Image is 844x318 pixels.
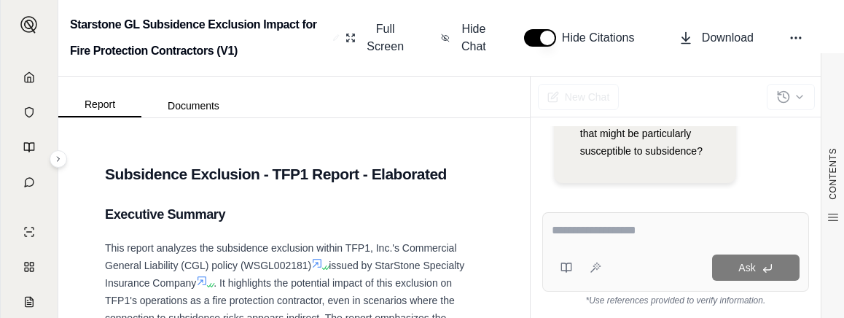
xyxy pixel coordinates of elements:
span: Full Screen [364,20,406,55]
button: Download [673,23,759,53]
span: Download [702,29,754,47]
a: Claim Coverage [4,286,55,318]
a: Policy Comparisons [4,251,55,283]
h2: Subsidence Exclusion - TFP1 Report - Elaborated [105,159,483,190]
a: Prompt Library [4,131,55,163]
span: This report analyzes the subsidence exclusion within TFP1, Inc.'s Commercial General Liability (C... [105,242,457,271]
button: Documents [141,94,246,117]
a: Chat [4,166,55,198]
span: Hide Citations [562,29,644,47]
button: Full Screen [340,15,412,61]
button: Expand sidebar [15,10,44,39]
h3: Executive Summary [105,201,483,228]
span: Ask [738,262,755,274]
span: Hide Chat [458,20,489,55]
a: Home [4,61,55,93]
div: *Use references provided to verify information. [542,292,809,306]
button: Ask [712,255,800,281]
img: Expand sidebar [20,16,38,34]
button: Expand sidebar [50,150,67,168]
span: CONTENTS [827,148,839,200]
button: Hide Chat [435,15,495,61]
a: Documents Vault [4,96,55,128]
button: Report [58,93,141,117]
a: Single Policy [4,216,55,248]
h2: Starstone GL Subsidence Exclusion Impact for Fire Protection Contractors (V1) [70,12,327,64]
